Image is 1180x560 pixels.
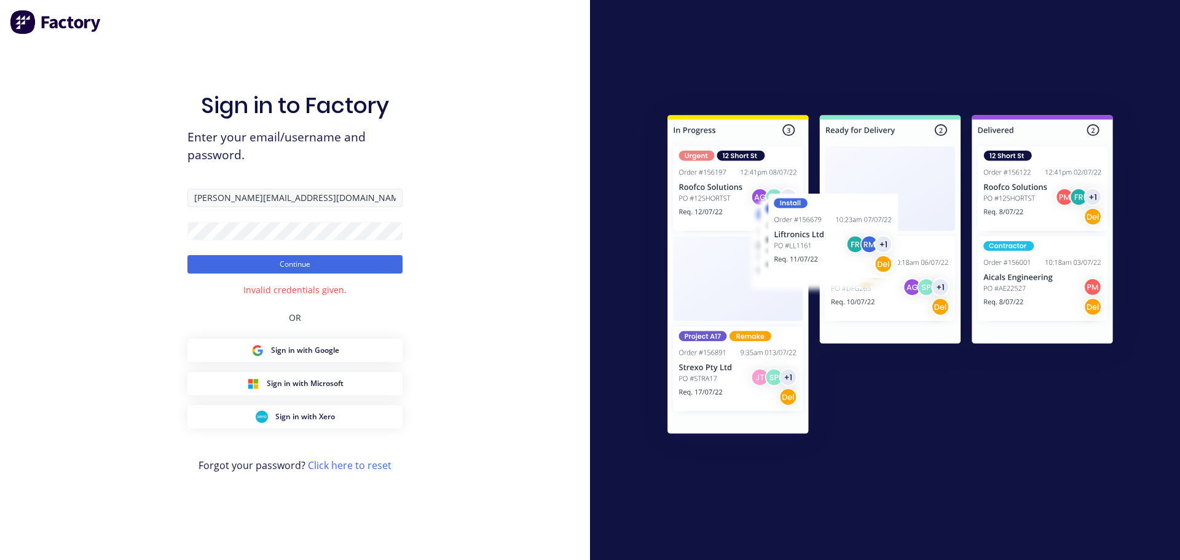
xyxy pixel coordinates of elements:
[640,90,1140,463] img: Sign in
[199,458,391,473] span: Forgot your password?
[187,128,403,164] span: Enter your email/username and password.
[10,10,102,34] img: Factory
[187,189,403,207] input: Email/Username
[187,339,403,362] button: Google Sign inSign in with Google
[201,92,389,119] h1: Sign in to Factory
[275,411,335,422] span: Sign in with Xero
[187,255,403,274] button: Continue
[256,411,268,423] img: Xero Sign in
[267,378,344,389] span: Sign in with Microsoft
[243,283,347,296] div: Invalid credentials given.
[308,459,391,472] a: Click here to reset
[187,372,403,395] button: Microsoft Sign inSign in with Microsoft
[187,405,403,428] button: Xero Sign inSign in with Xero
[247,377,259,390] img: Microsoft Sign in
[271,345,339,356] span: Sign in with Google
[289,296,301,339] div: OR
[251,344,264,357] img: Google Sign in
